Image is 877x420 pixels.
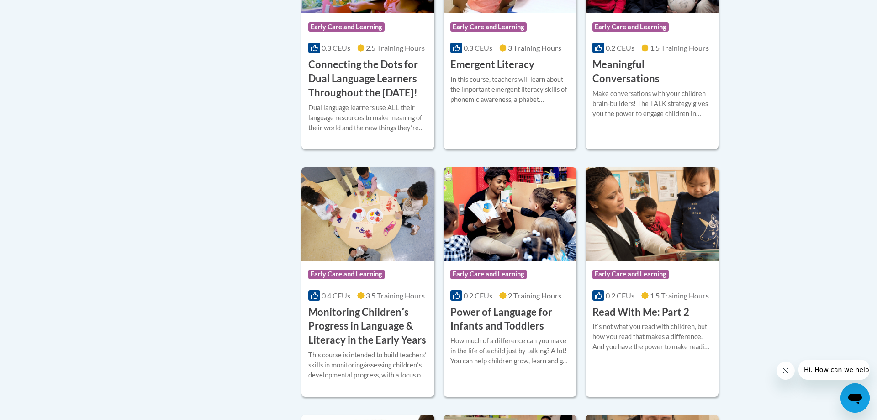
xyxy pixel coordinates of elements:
[450,74,570,105] div: In this course, teachers will learn about the important emergent literacy skills of phonemic awar...
[450,22,527,32] span: Early Care and Learning
[308,305,428,347] h3: Monitoring Childrenʹs Progress in Language & Literacy in the Early Years
[444,167,576,261] img: Course Logo
[508,43,561,52] span: 3 Training Hours
[464,291,492,300] span: 0.2 CEUs
[308,270,385,279] span: Early Care and Learning
[798,360,870,380] iframe: Message from company
[308,58,428,100] h3: Connecting the Dots for Dual Language Learners Throughout the [DATE]!
[450,336,570,366] div: How much of a difference can you make in the life of a child just by talking? A lot! You can help...
[650,43,709,52] span: 1.5 Training Hours
[464,43,492,52] span: 0.3 CEUs
[308,22,385,32] span: Early Care and Learning
[322,291,350,300] span: 0.4 CEUs
[592,22,669,32] span: Early Care and Learning
[592,322,712,352] div: Itʹs not what you read with children, but how you read that makes a difference. And you have the ...
[366,43,425,52] span: 2.5 Training Hours
[606,291,634,300] span: 0.2 CEUs
[508,291,561,300] span: 2 Training Hours
[592,89,712,119] div: Make conversations with your children brain-builders! The TALK strategy gives you the power to en...
[592,270,669,279] span: Early Care and Learning
[592,58,712,86] h3: Meaningful Conversations
[586,167,719,396] a: Course LogoEarly Care and Learning0.2 CEUs1.5 Training Hours Read With Me: Part 2Itʹs not what yo...
[840,383,870,413] iframe: Button to launch messaging window
[301,167,434,261] img: Course Logo
[650,291,709,300] span: 1.5 Training Hours
[444,167,576,396] a: Course LogoEarly Care and Learning0.2 CEUs2 Training Hours Power of Language for Infants and Todd...
[5,6,74,14] span: Hi. How can we help?
[450,270,527,279] span: Early Care and Learning
[586,167,719,261] img: Course Logo
[450,305,570,334] h3: Power of Language for Infants and Toddlers
[606,43,634,52] span: 0.2 CEUs
[592,305,689,319] h3: Read With Me: Part 2
[308,350,428,380] div: This course is intended to build teachersʹ skills in monitoring/assessing childrenʹs developmenta...
[301,167,434,396] a: Course LogoEarly Care and Learning0.4 CEUs3.5 Training Hours Monitoring Childrenʹs Progress in La...
[308,103,428,133] div: Dual language learners use ALL their language resources to make meaning of their world and the ne...
[450,58,534,72] h3: Emergent Literacy
[777,362,795,380] iframe: Close message
[322,43,350,52] span: 0.3 CEUs
[366,291,425,300] span: 3.5 Training Hours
